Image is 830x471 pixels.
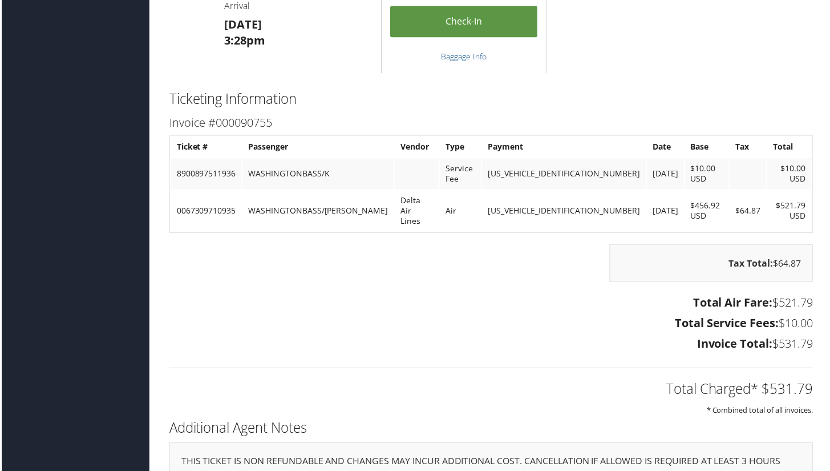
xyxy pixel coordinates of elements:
[694,296,774,312] strong: Total Air Fare:
[242,159,394,190] td: WASHINGTONBASS/K
[483,191,647,232] td: [US_VEHICLE_IDENTIFICATION_NUMBER]
[698,337,774,353] strong: Invoice Total:
[731,191,768,232] td: $64.87
[168,337,815,353] h3: $531.79
[708,407,815,417] small: * Combined total of all invoices.
[648,138,685,158] th: Date
[769,138,813,158] th: Total
[440,159,481,190] td: Service Fee
[440,191,481,232] td: Air
[170,191,241,232] td: 0067309710935
[395,191,439,232] td: Delta Air Lines
[483,138,647,158] th: Payment
[168,420,815,440] h2: Additional Agent Notes
[168,317,815,333] h3: $10.00
[686,138,730,158] th: Base
[168,90,815,109] h2: Ticketing Information
[442,51,487,62] a: Baggage Info
[170,138,241,158] th: Ticket #
[483,159,647,190] td: [US_VEHICLE_IDENTIFICATION_NUMBER]
[676,317,780,332] strong: Total Service Fees:
[769,159,813,190] td: $10.00 USD
[686,159,730,190] td: $10.00 USD
[224,33,265,49] strong: 3:28pm
[224,17,261,33] strong: [DATE]
[170,159,241,190] td: 8900897511936
[168,296,815,312] h3: $521.79
[242,138,394,158] th: Passenger
[395,138,439,158] th: Vendor
[390,6,539,38] a: Check-in
[440,138,481,158] th: Type
[648,159,685,190] td: [DATE]
[242,191,394,232] td: WASHINGTONBASS/[PERSON_NAME]
[610,245,815,283] div: $64.87
[168,381,815,400] h2: Total Charged* $531.79
[730,258,775,271] strong: Tax Total:
[168,115,815,131] h3: Invoice #000090755
[769,191,813,232] td: $521.79 USD
[648,191,685,232] td: [DATE]
[686,191,730,232] td: $456.92 USD
[731,138,768,158] th: Tax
